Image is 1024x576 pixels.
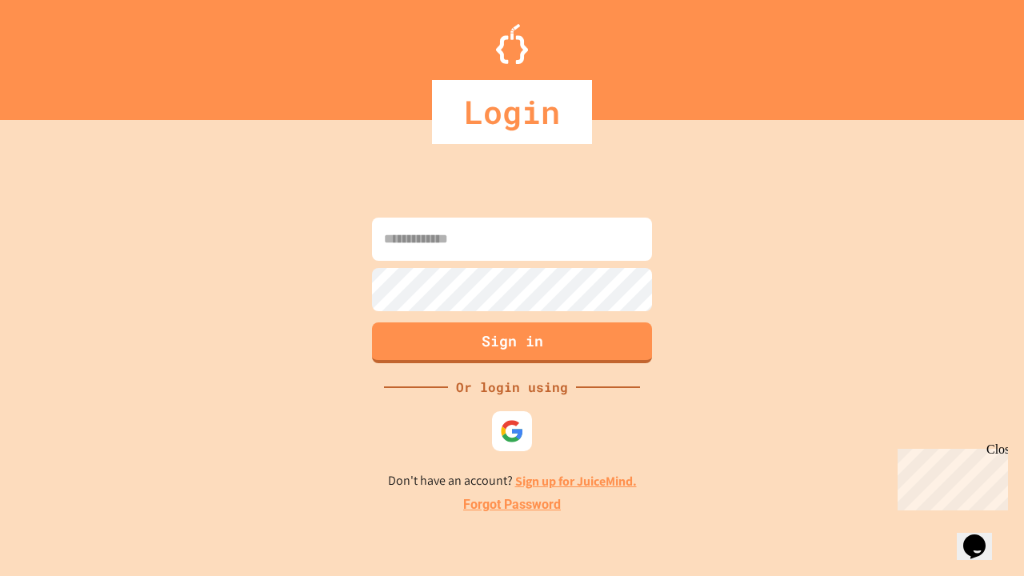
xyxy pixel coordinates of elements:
iframe: chat widget [957,512,1008,560]
img: google-icon.svg [500,419,524,443]
iframe: chat widget [891,442,1008,510]
button: Sign in [372,322,652,363]
div: Or login using [448,378,576,397]
div: Chat with us now!Close [6,6,110,102]
div: Login [432,80,592,144]
img: Logo.svg [496,24,528,64]
a: Forgot Password [463,495,561,514]
a: Sign up for JuiceMind. [515,473,637,490]
p: Don't have an account? [388,471,637,491]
